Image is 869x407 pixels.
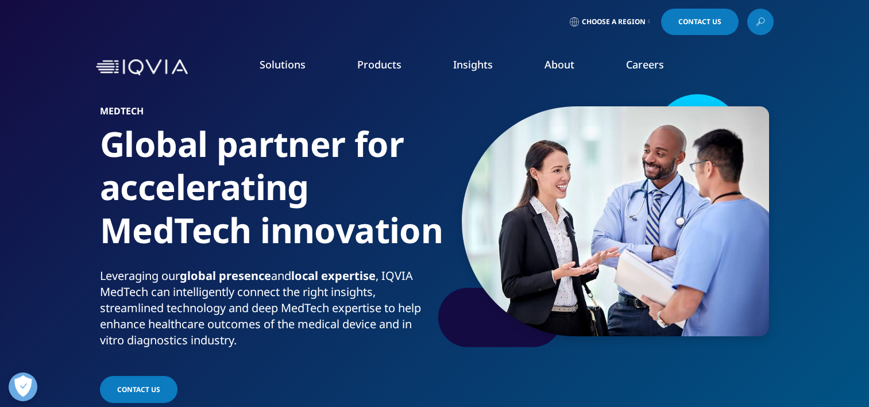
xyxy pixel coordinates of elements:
[100,268,430,355] p: Leveraging our and , IQVIA MedTech can intelligently connect the right insights, streamlined tech...
[100,376,177,403] a: Contact Us
[291,268,376,283] strong: local expertise
[357,57,401,71] a: Products
[453,57,493,71] a: Insights
[117,385,160,394] span: Contact Us
[626,57,664,71] a: Careers
[462,106,769,336] img: 500_custom-photo_sales-professional-talking-to-medical-staff.jpg
[582,17,646,26] span: Choose a Region
[100,122,430,268] h1: Global partner for accelerating MedTech innovation
[661,9,739,35] a: Contact Us
[678,18,721,25] span: Contact Us
[96,59,188,76] img: IQVIA Healthcare Information Technology and Pharma Clinical Research Company
[100,106,430,122] h6: MedTech
[260,57,306,71] a: Solutions
[544,57,574,71] a: About
[9,373,37,401] button: Open Preferences
[180,268,271,283] strong: global presence
[192,40,774,94] nav: Primary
